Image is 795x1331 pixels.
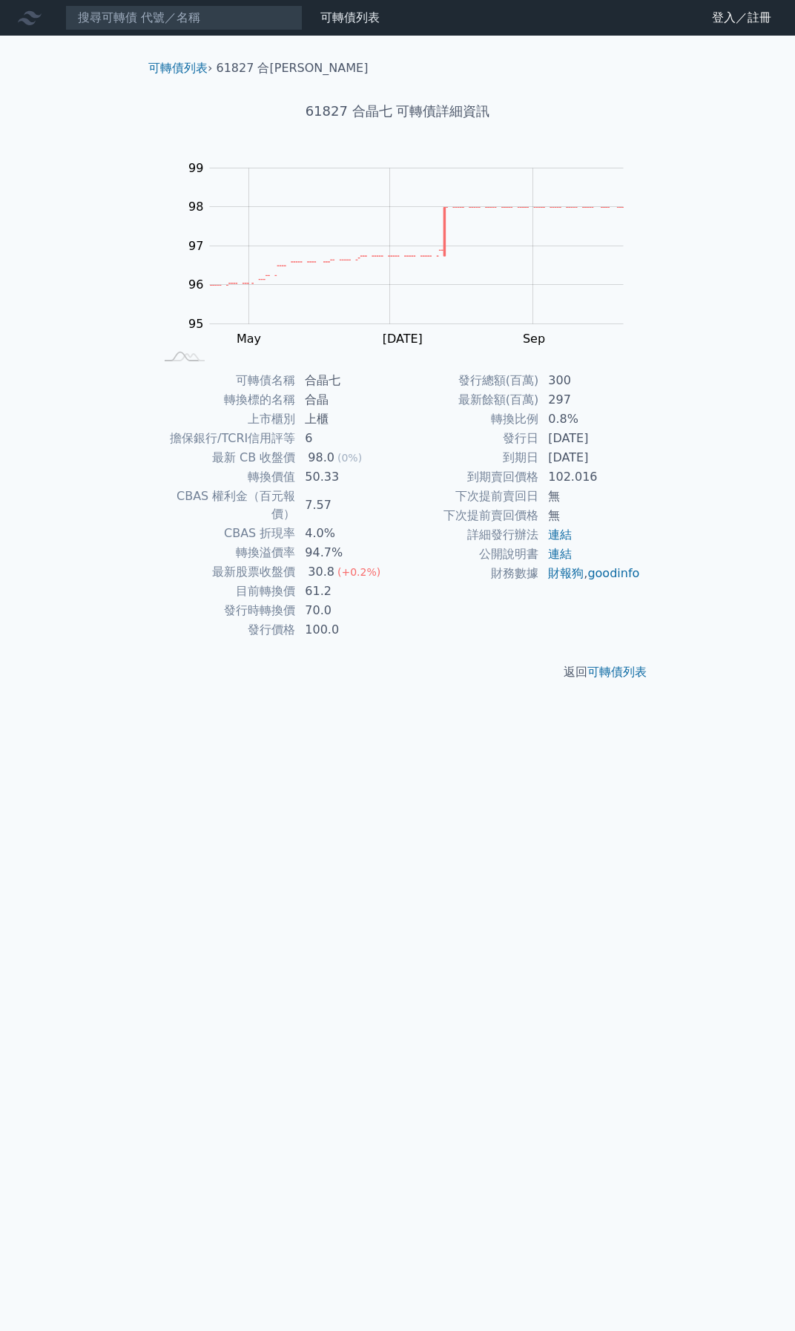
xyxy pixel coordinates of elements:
td: 合晶七 [296,371,397,390]
span: (0%) [337,452,362,464]
td: 最新股票收盤價 [154,562,296,582]
td: 最新餘額(百萬) [397,390,539,410]
td: 到期日 [397,448,539,467]
td: CBAS 權利金（百元報價） [154,487,296,524]
h1: 61827 合晶七 可轉債詳細資訊 [136,101,659,122]
li: › [148,59,212,77]
td: 6 [296,429,397,448]
td: 到期賣回價格 [397,467,539,487]
td: 可轉債名稱 [154,371,296,390]
td: 297 [539,390,641,410]
td: 0.8% [539,410,641,429]
td: 發行總額(百萬) [397,371,539,390]
a: goodinfo [587,566,639,580]
td: 財務數據 [397,564,539,583]
td: 發行日 [397,429,539,448]
td: 94.7% [296,543,397,562]
td: 4.0% [296,524,397,543]
td: 7.57 [296,487,397,524]
tspan: May [237,332,261,346]
a: 可轉債列表 [148,61,208,75]
td: 上市櫃別 [154,410,296,429]
td: 發行價格 [154,620,296,640]
a: 登入／註冊 [700,6,783,30]
td: 無 [539,487,641,506]
tspan: [DATE] [383,332,423,346]
g: Series [210,208,623,286]
td: [DATE] [539,429,641,448]
span: (+0.2%) [337,566,380,578]
g: Chart [171,161,646,346]
a: 連結 [548,547,572,561]
td: 無 [539,506,641,525]
td: 轉換價值 [154,467,296,487]
td: 轉換溢價率 [154,543,296,562]
tspan: Sep [523,332,545,346]
td: 詳細發行辦法 [397,525,539,545]
td: 公開說明書 [397,545,539,564]
td: 61.2 [296,582,397,601]
td: 70.0 [296,601,397,620]
td: [DATE] [539,448,641,467]
tspan: 96 [188,277,203,292]
div: 30.8 [305,563,337,581]
td: 上櫃 [296,410,397,429]
a: 可轉債列表 [587,665,647,679]
td: 100.0 [296,620,397,640]
tspan: 95 [188,317,203,331]
a: 財報狗 [548,566,584,580]
tspan: 97 [188,239,203,253]
td: 最新 CB 收盤價 [154,448,296,467]
input: 搜尋可轉債 代號／名稱 [65,5,303,30]
td: , [539,564,641,583]
td: 50.33 [296,467,397,487]
a: 可轉債列表 [320,10,380,24]
li: 61827 合[PERSON_NAME] [217,59,369,77]
td: 擔保銀行/TCRI信用評等 [154,429,296,448]
p: 返回 [136,663,659,681]
td: 轉換標的名稱 [154,390,296,410]
td: 300 [539,371,641,390]
a: 連結 [548,528,572,542]
td: 下次提前賣回價格 [397,506,539,525]
tspan: 99 [188,161,203,175]
td: 102.016 [539,467,641,487]
td: 合晶 [296,390,397,410]
tspan: 98 [188,200,203,214]
td: CBAS 折現率 [154,524,296,543]
td: 目前轉換價 [154,582,296,601]
div: 98.0 [305,449,337,467]
td: 下次提前賣回日 [397,487,539,506]
td: 轉換比例 [397,410,539,429]
td: 發行時轉換價 [154,601,296,620]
